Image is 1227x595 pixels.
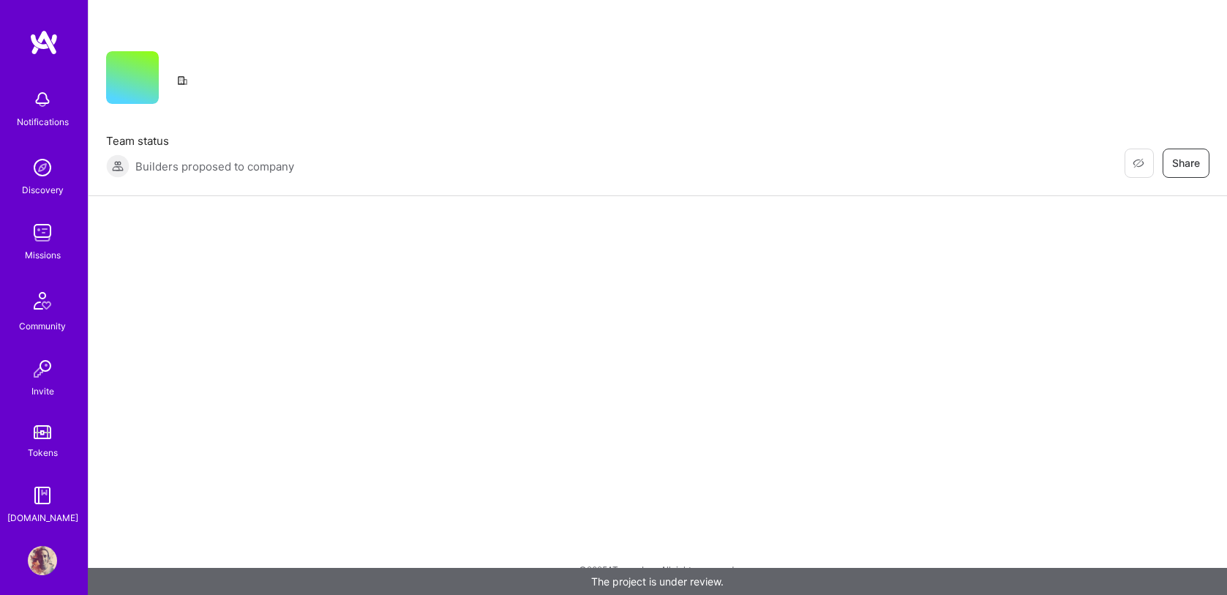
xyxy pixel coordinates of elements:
span: Share [1172,156,1200,171]
i: icon EyeClosed [1133,157,1144,169]
div: Community [19,318,66,334]
div: Tokens [28,445,58,460]
img: Community [25,283,60,318]
img: Builders proposed to company [106,154,130,178]
span: Builders proposed to company [135,159,294,174]
img: User Avatar [28,546,57,575]
div: The project is under review. [88,568,1227,595]
button: Share [1163,149,1209,178]
div: [DOMAIN_NAME] [7,510,78,525]
img: bell [28,85,57,114]
img: tokens [34,425,51,439]
div: Notifications [17,114,69,130]
img: logo [29,29,59,56]
span: Team status [106,133,294,149]
img: teamwork [28,218,57,247]
div: Discovery [22,182,64,198]
a: User Avatar [24,546,61,575]
img: discovery [28,153,57,182]
div: Invite [31,383,54,399]
i: icon CompanyGray [176,75,188,86]
img: Invite [28,354,57,383]
img: guide book [28,481,57,510]
div: Missions [25,247,61,263]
